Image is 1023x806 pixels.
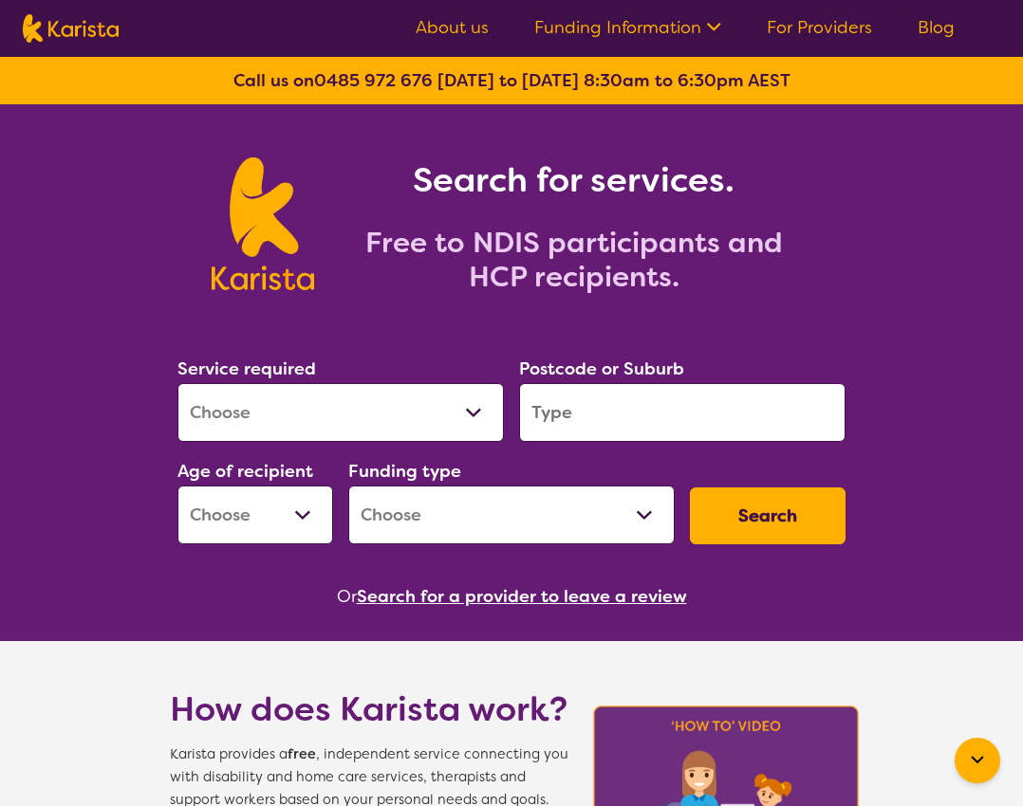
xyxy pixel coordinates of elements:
a: Blog [918,16,955,39]
a: 0485 972 676 [314,69,433,92]
a: For Providers [767,16,872,39]
b: free [288,745,316,763]
a: Funding Information [534,16,721,39]
span: Or [337,582,357,611]
img: Karista logo [212,157,313,290]
label: Postcode or Suburb [519,357,684,380]
input: Type [519,383,846,442]
label: Age of recipient [177,460,313,483]
img: Karista logo [23,14,119,43]
a: About us [416,16,489,39]
h1: How does Karista work? [170,687,568,732]
button: Search for a provider to leave a review [357,582,687,611]
button: Search [690,487,846,544]
h2: Free to NDIS participants and HCP recipients. [337,226,811,294]
b: Call us on [DATE] to [DATE] 8:30am to 6:30pm AEST [233,69,790,92]
label: Funding type [348,460,461,483]
h1: Search for services. [337,157,811,203]
label: Service required [177,357,316,380]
